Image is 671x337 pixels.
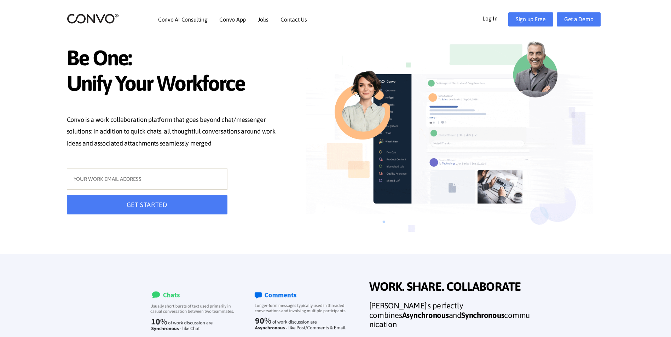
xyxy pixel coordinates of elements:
a: Sign up Free [508,12,553,26]
img: logo_2.png [67,13,119,24]
a: Contact Us [280,17,307,22]
a: Log In [482,12,508,24]
img: image_not_found [306,32,593,254]
span: Be One: [67,45,285,72]
a: Get a Demo [557,12,601,26]
a: Convo AI Consulting [158,17,207,22]
h3: [PERSON_NAME]'s perfectly combines and communication [369,301,532,334]
a: Convo App [219,17,246,22]
input: YOUR WORK EMAIL ADDRESS [67,168,227,190]
span: Unify Your Workforce [67,71,285,98]
strong: Asynchronous [402,311,449,320]
button: GET STARTED [67,195,227,214]
span: WORK. SHARE. COLLABORATE [369,279,532,296]
strong: Synchronous [461,311,504,320]
a: Jobs [258,17,268,22]
p: Convo is a work collaboration platform that goes beyond chat/messenger solutions; in addition to ... [67,114,285,151]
